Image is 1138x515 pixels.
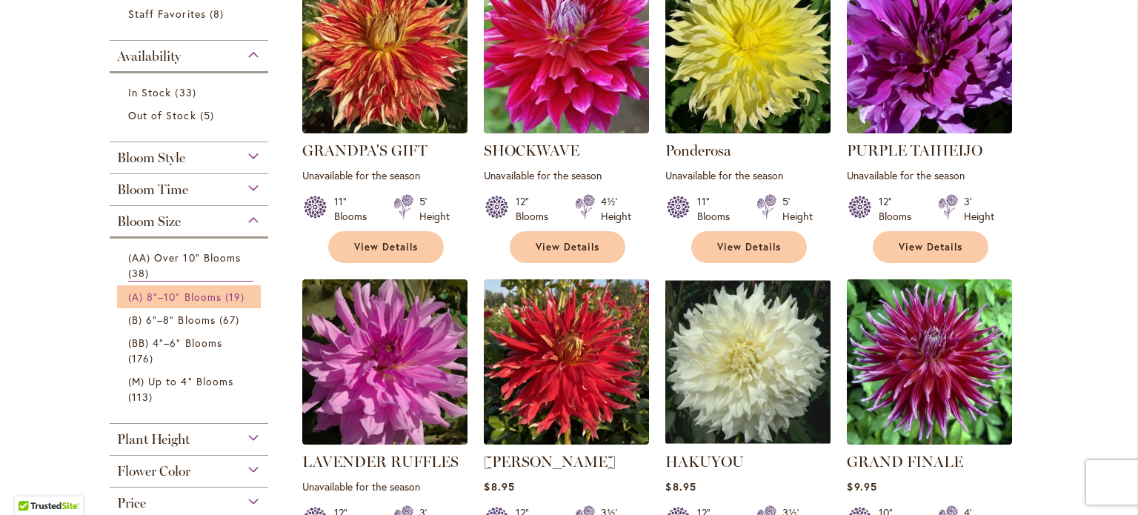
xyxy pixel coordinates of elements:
span: 33 [175,84,199,100]
a: (BB) 4"–6" Blooms 176 [128,335,253,366]
span: View Details [717,241,781,253]
a: GRAND FINALE [847,453,963,471]
a: (AA) Over 10" Blooms 38 [128,250,253,282]
div: 3' Height [964,194,994,224]
a: Grandpa's Gift [302,122,467,136]
a: PURPLE TAIHEIJO [847,122,1012,136]
a: (M) Up to 4" Blooms 113 [128,373,253,405]
span: 5 [200,107,218,123]
a: LAVENDER RUFFLES [302,453,459,471]
div: 4½' Height [601,194,631,224]
span: (BB) 4"–6" Blooms [128,336,222,350]
a: Ponderosa [665,122,831,136]
a: SHOCKWAVE [484,142,579,159]
span: Out of Stock [128,108,196,122]
div: 12" Blooms [516,194,557,224]
a: View Details [510,231,625,263]
span: Availability [117,48,181,64]
div: 11" Blooms [697,194,739,224]
p: Unavailable for the season [665,168,831,182]
span: $8.95 [484,479,514,494]
img: LAVENDER RUFFLES [302,279,467,445]
span: $8.95 [665,479,696,494]
span: 113 [128,389,156,405]
span: 176 [128,350,157,366]
a: In Stock 33 [128,84,253,100]
a: GRANDPA'S GIFT [302,142,427,159]
a: Out of Stock 5 [128,107,253,123]
span: In Stock [128,85,171,99]
a: Wildman [484,433,649,448]
a: Hakuyou [665,433,831,448]
span: (A) 8"–10" Blooms [128,290,222,304]
img: Wildman [484,279,649,445]
span: Bloom Size [117,213,181,230]
span: 8 [210,6,227,21]
span: 38 [128,265,153,281]
span: 67 [219,312,243,328]
span: Plant Height [117,431,190,448]
a: PURPLE TAIHEIJO [847,142,982,159]
span: (AA) Over 10" Blooms [128,250,241,265]
p: Unavailable for the season [302,479,467,494]
a: View Details [691,231,807,263]
img: Hakuyou [665,279,831,445]
span: Flower Color [117,463,190,479]
a: HAKUYOU [665,453,744,471]
span: (B) 6"–8" Blooms [128,313,216,327]
p: Unavailable for the season [484,168,649,182]
span: Staff Favorites [128,7,206,21]
span: 19 [225,289,248,305]
span: (M) Up to 4" Blooms [128,374,233,388]
div: 5' Height [419,194,450,224]
a: (A) 8"–10" Blooms 19 [128,289,253,305]
a: Shockwave [484,122,649,136]
a: LAVENDER RUFFLES [302,433,467,448]
span: View Details [354,241,418,253]
a: View Details [873,231,988,263]
a: Ponderosa [665,142,731,159]
p: Unavailable for the season [847,168,1012,182]
iframe: Launch Accessibility Center [11,462,53,504]
div: 11" Blooms [334,194,376,224]
p: Unavailable for the season [302,168,467,182]
span: View Details [899,241,962,253]
span: View Details [536,241,599,253]
a: Staff Favorites [128,6,253,21]
a: [PERSON_NAME] [484,453,616,471]
div: 12" Blooms [879,194,920,224]
span: Price [117,495,146,511]
a: Grand Finale [847,433,1012,448]
a: View Details [328,231,444,263]
img: Grand Finale [847,279,1012,445]
a: (B) 6"–8" Blooms 67 [128,312,253,328]
span: Bloom Time [117,182,188,198]
div: 5' Height [782,194,813,224]
span: $9.95 [847,479,876,494]
span: Bloom Style [117,150,185,166]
